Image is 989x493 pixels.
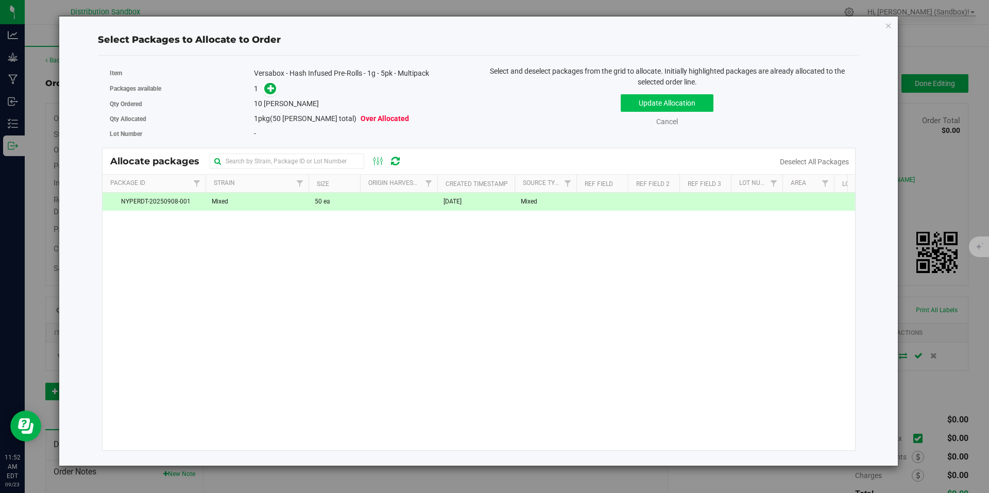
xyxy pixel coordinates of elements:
span: Over Allocated [361,114,409,123]
span: 50 ea [315,197,330,207]
a: Size [317,180,329,188]
a: Filter [188,175,205,192]
input: Search by Strain, Package ID or Lot Number [210,154,364,169]
a: Ref Field 3 [688,180,721,188]
a: Package Id [110,179,145,186]
span: - [254,129,256,138]
a: Lot Number [739,179,776,186]
label: Item [110,69,254,78]
span: [DATE] [444,197,462,207]
a: Area [791,179,806,186]
a: Ref Field 2 [636,180,670,188]
button: Update Allocation [621,94,713,112]
a: Origin Harvests [368,179,420,186]
span: [PERSON_NAME] [264,99,319,108]
a: Filter [291,175,308,192]
a: Filter [816,175,833,192]
iframe: Resource center [10,411,41,441]
label: Lot Number [110,129,254,139]
label: Qty Allocated [110,114,254,124]
span: 1 [254,114,258,123]
span: Mixed [521,197,537,207]
span: (50 [PERSON_NAME] total) [270,114,356,123]
a: Deselect All Packages [780,158,849,166]
a: Filter [559,175,576,192]
div: Select Packages to Allocate to Order [98,33,859,47]
a: Strain [214,179,235,186]
span: 1 [254,84,258,93]
span: 10 [254,99,262,108]
a: Filter [765,175,782,192]
span: NYPERDT-20250908-001 [109,197,199,207]
span: Mixed [212,197,228,207]
a: Cancel [656,117,678,126]
a: Ref Field [585,180,613,188]
div: Versabox - Hash Infused Pre-Rolls - 1g - 5pk - Multipack [254,68,471,79]
span: pkg [254,114,409,123]
a: Filter [420,175,437,192]
a: Location [842,180,871,188]
label: Packages available [110,84,254,93]
span: Allocate packages [110,156,210,167]
label: Qty Ordered [110,99,254,109]
span: Select and deselect packages from the grid to allocate. Initially highlighted packages are alread... [490,67,845,86]
a: Created Timestamp [446,180,508,188]
a: Source Type [523,179,562,186]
